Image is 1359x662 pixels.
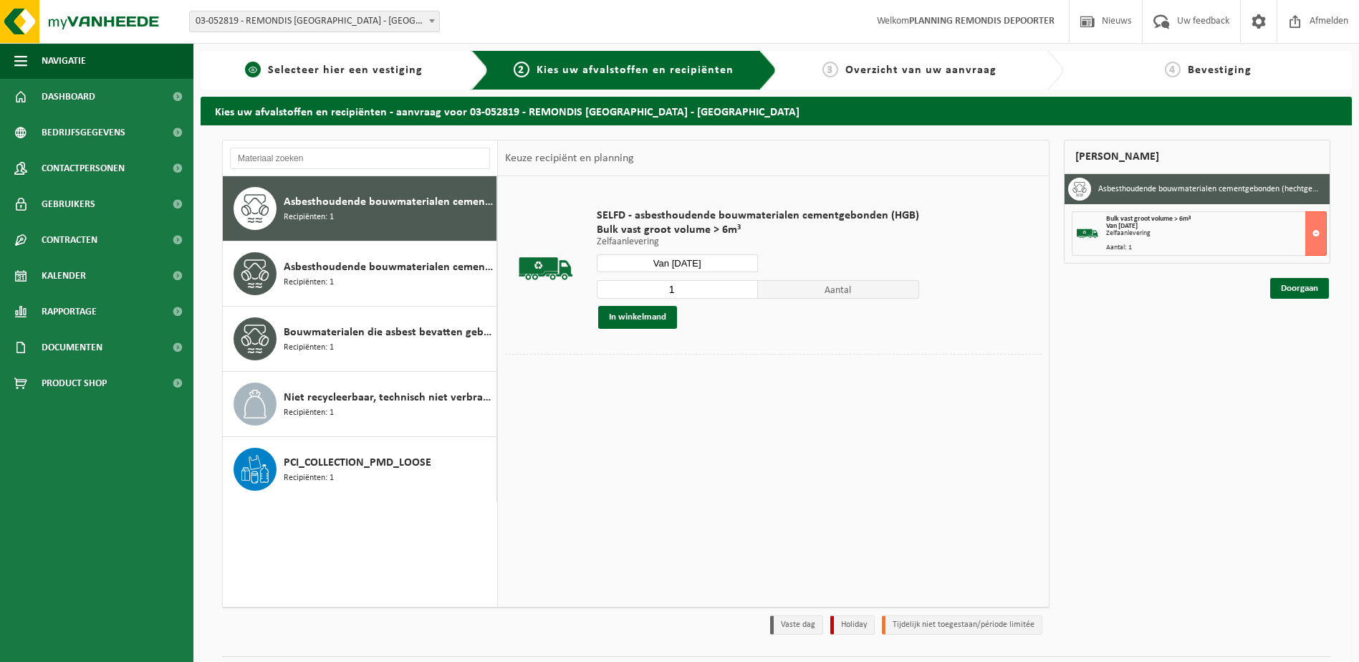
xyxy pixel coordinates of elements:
[42,222,97,258] span: Contracten
[882,615,1042,635] li: Tijdelijk niet toegestaan/période limitée
[1106,244,1326,251] div: Aantal: 1
[1106,230,1326,237] div: Zelfaanlevering
[284,454,431,471] span: PCI_COLLECTION_PMD_LOOSE
[284,389,493,406] span: Niet recycleerbaar, technisch niet verbrandbaar afval (brandbaar)
[42,115,125,150] span: Bedrijfsgegevens
[245,62,261,77] span: 1
[514,62,529,77] span: 2
[223,307,497,372] button: Bouwmaterialen die asbest bevatten gebonden aan cement, bitumen, kunststof of lijm (hechtgebonden...
[498,140,641,176] div: Keuze recipiënt en planning
[42,294,97,330] span: Rapportage
[42,330,102,365] span: Documenten
[42,186,95,222] span: Gebruikers
[1106,215,1191,223] span: Bulk vast groot volume > 6m³
[223,241,497,307] button: Asbesthoudende bouwmaterialen cementgebonden met isolatie(hechtgebonden) Recipiënten: 1
[537,64,734,76] span: Kies uw afvalstoffen en recipiënten
[190,11,439,32] span: 03-052819 - REMONDIS WEST-VLAANDEREN - OOSTENDE
[42,43,86,79] span: Navigatie
[597,237,919,247] p: Zelfaanlevering
[597,208,919,223] span: SELFD - asbesthoudende bouwmaterialen cementgebonden (HGB)
[1165,62,1181,77] span: 4
[1188,64,1252,76] span: Bevestiging
[597,223,919,237] span: Bulk vast groot volume > 6m³
[830,615,875,635] li: Holiday
[268,64,423,76] span: Selecteer hier een vestiging
[284,276,334,289] span: Recipiënten: 1
[598,306,677,329] button: In winkelmand
[223,437,497,502] button: PCI_COLLECTION_PMD_LOOSE Recipiënten: 1
[284,259,493,276] span: Asbesthoudende bouwmaterialen cementgebonden met isolatie(hechtgebonden)
[201,97,1352,125] h2: Kies uw afvalstoffen en recipiënten - aanvraag voor 03-052819 - REMONDIS [GEOGRAPHIC_DATA] - [GEO...
[597,254,758,272] input: Selecteer datum
[1270,278,1329,299] a: Doorgaan
[284,211,334,224] span: Recipiënten: 1
[223,176,497,241] button: Asbesthoudende bouwmaterialen cementgebonden (hechtgebonden) Recipiënten: 1
[284,471,334,485] span: Recipiënten: 1
[223,372,497,437] button: Niet recycleerbaar, technisch niet verbrandbaar afval (brandbaar) Recipiënten: 1
[909,16,1055,27] strong: PLANNING REMONDIS DEPOORTER
[189,11,440,32] span: 03-052819 - REMONDIS WEST-VLAANDEREN - OOSTENDE
[770,615,823,635] li: Vaste dag
[822,62,838,77] span: 3
[1106,222,1138,230] strong: Van [DATE]
[42,365,107,401] span: Product Shop
[42,150,125,186] span: Contactpersonen
[284,341,334,355] span: Recipiënten: 1
[845,64,997,76] span: Overzicht van uw aanvraag
[284,324,493,341] span: Bouwmaterialen die asbest bevatten gebonden aan cement, bitumen, kunststof of lijm (hechtgebonden...
[230,148,490,169] input: Materiaal zoeken
[284,406,334,420] span: Recipiënten: 1
[1064,140,1330,174] div: [PERSON_NAME]
[42,79,95,115] span: Dashboard
[758,280,919,299] span: Aantal
[208,62,460,79] a: 1Selecteer hier een vestiging
[284,193,493,211] span: Asbesthoudende bouwmaterialen cementgebonden (hechtgebonden)
[42,258,86,294] span: Kalender
[1098,178,1319,201] h3: Asbesthoudende bouwmaterialen cementgebonden (hechtgebonden)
